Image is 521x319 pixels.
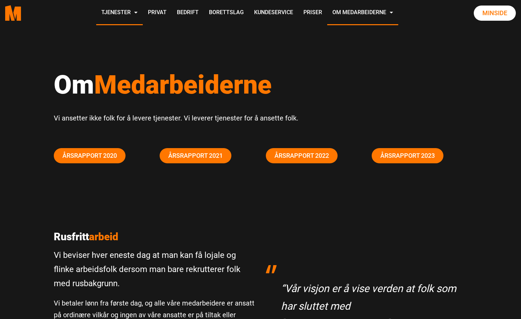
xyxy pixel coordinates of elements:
a: Om Medarbeiderne [327,1,398,25]
a: Privat [143,1,172,25]
p: Rusfritt [54,231,256,243]
a: Kundeservice [249,1,298,25]
span: arbeid [89,231,118,243]
span: Medarbeiderne [94,69,272,100]
a: Årsrapport 2022 [266,148,338,163]
p: Vi ansetter ikke folk for å levere tjenester. Vi leverer tjenester for å ansette folk. [54,112,468,124]
a: Tjenester [96,1,143,25]
a: Årsrapport 2021 [160,148,231,163]
a: Borettslag [204,1,249,25]
p: Vi beviser hver eneste dag at man kan få lojale og flinke arbeidsfolk dersom man bare rekrutterer... [54,248,256,290]
a: Årsrapport 2020 [54,148,126,163]
a: Minside [474,6,516,21]
a: Priser [298,1,327,25]
h1: Om [54,69,468,100]
a: Bedrift [172,1,204,25]
a: Årsrapport 2023 [372,148,443,163]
